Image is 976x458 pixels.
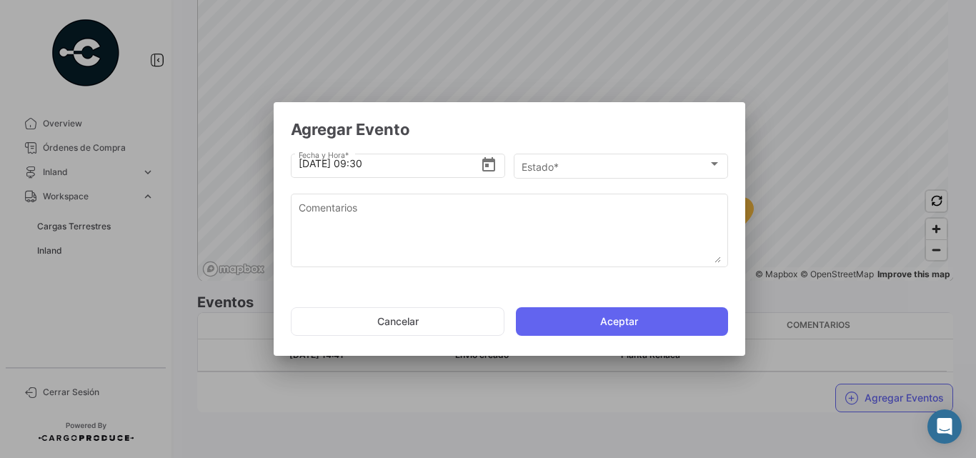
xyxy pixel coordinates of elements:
input: Seleccionar una fecha [299,139,481,189]
button: Open calendar [480,156,497,171]
button: Aceptar [516,307,728,336]
span: Estado * [522,161,708,173]
button: Cancelar [291,307,504,336]
h2: Agregar Evento [291,119,728,139]
div: Abrir Intercom Messenger [927,409,962,444]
